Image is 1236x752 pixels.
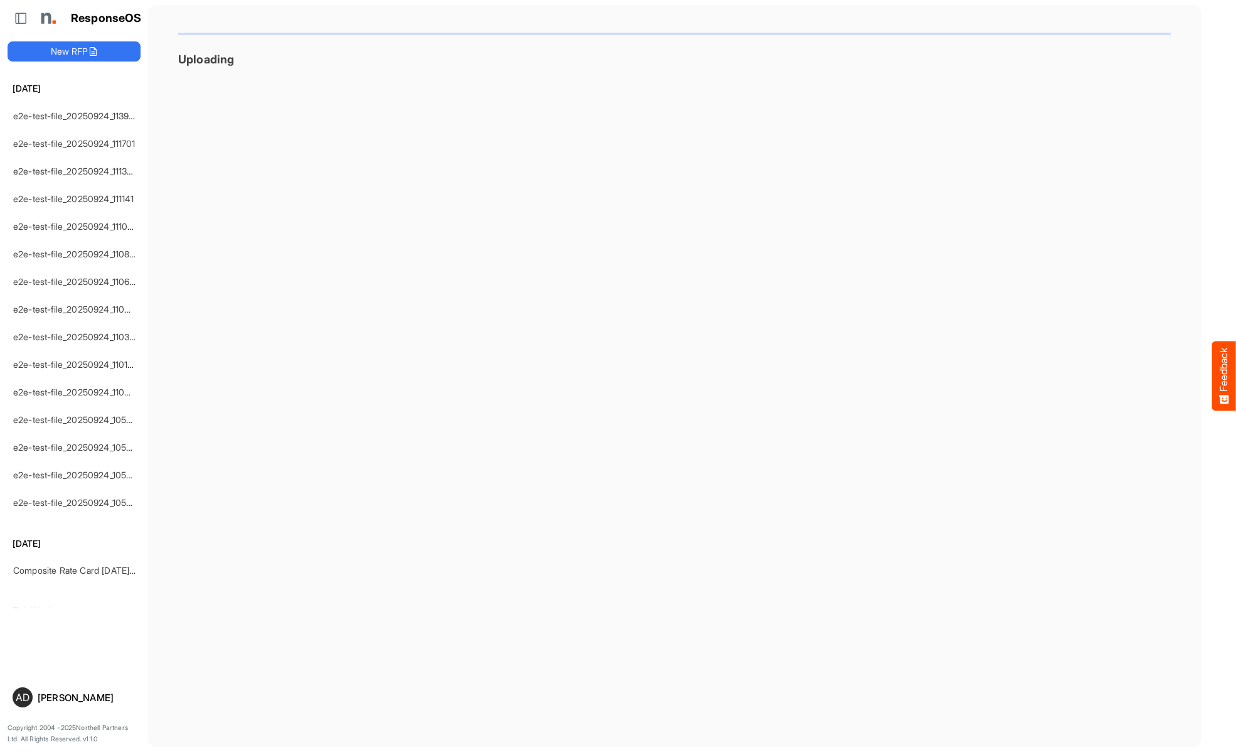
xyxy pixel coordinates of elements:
[13,565,162,576] a: Composite Rate Card [DATE]_smaller
[13,166,137,176] a: e2e-test-file_20250924_111359
[13,331,141,342] a: e2e-test-file_20250924_110305
[13,276,141,287] a: e2e-test-file_20250924_110646
[13,359,139,370] a: e2e-test-file_20250924_110146
[13,138,136,149] a: e2e-test-file_20250924_111701
[38,693,136,702] div: [PERSON_NAME]
[178,53,1171,66] h3: Uploading
[1212,341,1236,411] button: Feedback
[8,41,141,62] button: New RFP
[13,414,141,425] a: e2e-test-file_20250924_105914
[13,110,137,121] a: e2e-test-file_20250924_113916
[13,387,141,397] a: e2e-test-file_20250924_110035
[13,249,141,259] a: e2e-test-file_20250924_110803
[13,497,142,508] a: e2e-test-file_20250924_105226
[13,442,142,453] a: e2e-test-file_20250924_105529
[71,12,142,25] h1: ResponseOS
[13,221,138,232] a: e2e-test-file_20250924_111033
[13,193,134,204] a: e2e-test-file_20250924_111141
[16,692,29,702] span: AD
[35,6,60,31] img: Northell
[8,82,141,95] h6: [DATE]
[13,470,140,480] a: e2e-test-file_20250924_105318
[8,537,141,551] h6: [DATE]
[13,304,141,314] a: e2e-test-file_20250924_110422
[8,722,141,744] p: Copyright 2004 - 2025 Northell Partners Ltd. All Rights Reserved. v 1.1.0
[8,604,141,618] h6: This Week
